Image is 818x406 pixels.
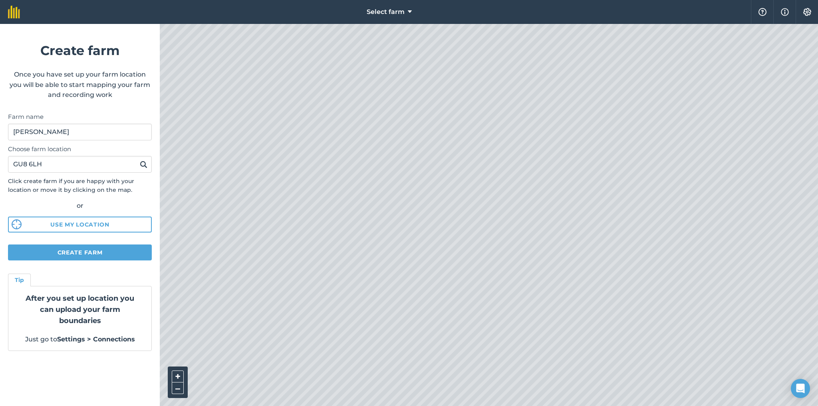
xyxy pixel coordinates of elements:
p: Once you have set up your farm location you will be able to start mapping your farm and recording... [8,69,152,100]
h1: Create farm [8,40,152,61]
span: Select farm [367,7,405,17]
input: Enter your farm’s address [8,156,152,173]
img: svg%3e [12,219,22,229]
button: + [172,371,184,382]
strong: Settings > Connections [57,335,135,343]
img: svg+xml;base64,PHN2ZyB4bWxucz0iaHR0cDovL3d3dy53My5vcmcvMjAwMC9zdmciIHdpZHRoPSIxNyIgaGVpZ2h0PSIxNy... [781,7,789,17]
p: Click create farm if you are happy with your location or move it by clicking on the map. [8,177,152,195]
p: Just go to [18,334,142,345]
label: Choose farm location [8,144,152,154]
img: A question mark icon [758,8,767,16]
img: A cog icon [802,8,812,16]
input: Farm name [8,124,152,140]
label: Farm name [8,112,152,122]
strong: After you set up location you can upload your farm boundaries [26,294,134,325]
button: Use my location [8,217,152,233]
h4: Tip [15,276,24,284]
button: – [172,382,184,394]
div: or [8,201,152,211]
img: svg+xml;base64,PHN2ZyB4bWxucz0iaHR0cDovL3d3dy53My5vcmcvMjAwMC9zdmciIHdpZHRoPSIxOSIgaGVpZ2h0PSIyNC... [140,160,147,169]
img: fieldmargin Logo [8,6,20,18]
button: Create farm [8,244,152,260]
div: Open Intercom Messenger [791,379,810,398]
